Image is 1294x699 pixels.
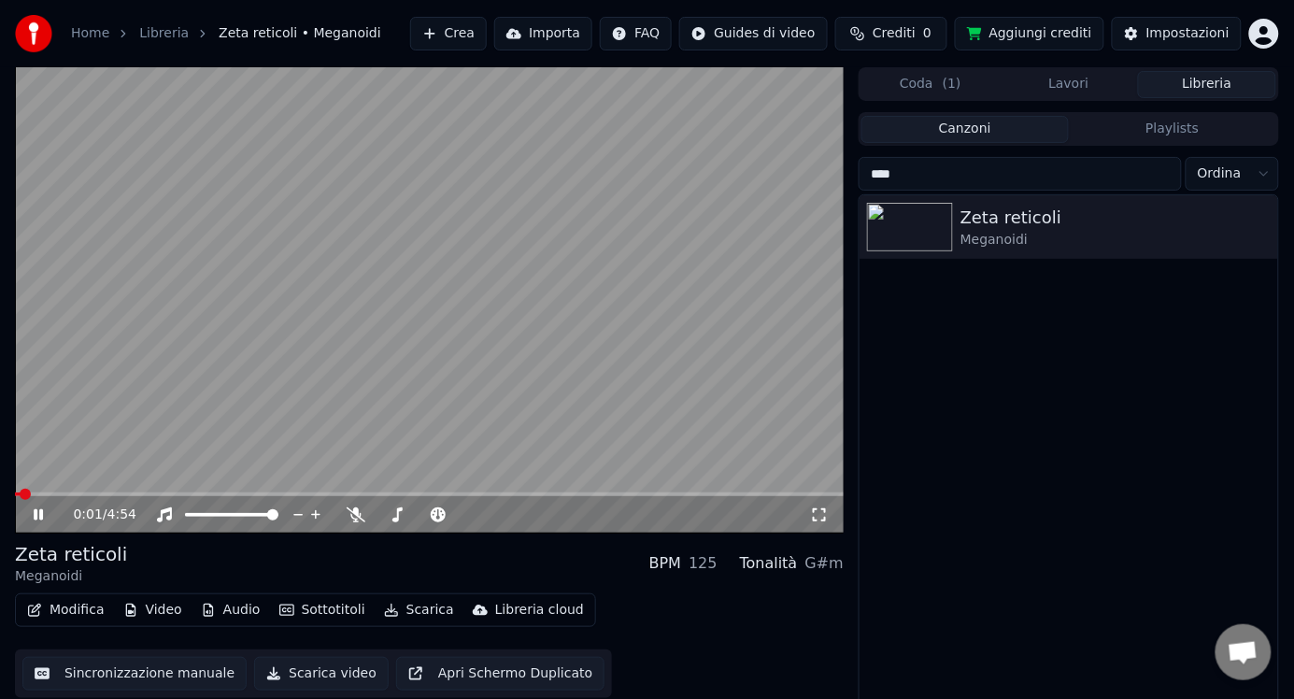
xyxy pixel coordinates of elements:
div: Meganoidi [15,567,127,586]
div: Meganoidi [960,231,1271,250]
span: Crediti [873,24,916,43]
button: Importa [494,17,592,50]
button: Sottotitoli [272,597,373,623]
button: FAQ [600,17,672,50]
button: Crea [410,17,487,50]
button: Lavori [1000,71,1138,98]
button: Aggiungi crediti [955,17,1104,50]
div: BPM [649,552,681,575]
div: Aprire la chat [1216,624,1272,680]
button: Scarica [377,597,462,623]
span: Ordina [1198,164,1242,183]
button: Audio [193,597,268,623]
div: 125 [689,552,718,575]
button: Canzoni [861,116,1069,143]
button: Guides di video [679,17,827,50]
div: / [73,506,118,524]
button: Apri Schermo Duplicato [396,657,604,691]
button: Modifica [20,597,112,623]
button: Video [116,597,190,623]
a: Home [71,24,109,43]
img: youka [15,15,52,52]
button: Scarica video [254,657,389,691]
button: Sincronizzazione manuale [22,657,247,691]
span: 0:01 [73,506,102,524]
div: Impostazioni [1146,24,1230,43]
button: Libreria [1138,71,1276,98]
div: Tonalità [740,552,798,575]
div: Zeta reticoli [15,541,127,567]
div: G#m [805,552,844,575]
span: Zeta reticoli • Meganoidi [219,24,381,43]
button: Impostazioni [1112,17,1242,50]
span: 4:54 [107,506,136,524]
span: ( 1 ) [943,75,961,93]
button: Crediti0 [835,17,947,50]
div: Zeta reticoli [960,205,1271,231]
button: Coda [861,71,1000,98]
span: 0 [923,24,931,43]
nav: breadcrumb [71,24,381,43]
button: Playlists [1069,116,1276,143]
a: Libreria [139,24,189,43]
div: Libreria cloud [495,601,584,620]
